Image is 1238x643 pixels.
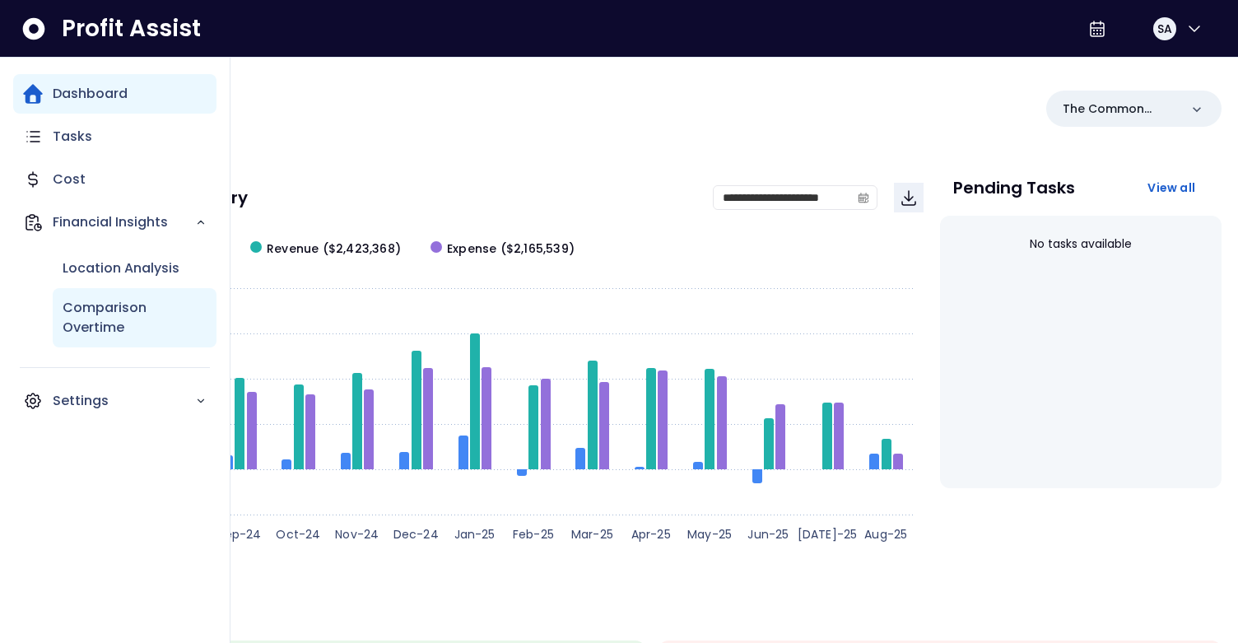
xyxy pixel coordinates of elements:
p: Settings [53,391,195,411]
text: Aug-25 [864,526,907,543]
text: Jun-25 [747,526,789,543]
p: Cost [53,170,86,189]
p: Dashboard [53,84,128,104]
button: Download [894,183,924,212]
text: Mar-25 [571,526,613,543]
span: Revenue ($2,423,368) [267,240,401,258]
p: Location Analysis [63,259,179,278]
span: View all [1147,179,1195,196]
text: Jan-25 [454,526,496,543]
span: Profit Assist [62,14,201,44]
text: Sep-24 [217,526,261,543]
p: The Common Bistro [1063,100,1179,118]
text: Oct-24 [276,526,320,543]
p: Financial Insights [53,212,195,232]
p: Comparison Overtime [63,298,207,338]
text: Dec-24 [393,526,439,543]
span: SA [1157,21,1172,37]
button: View all [1134,173,1208,203]
p: Pending Tasks [953,179,1075,196]
text: Apr-25 [631,526,671,543]
text: May-25 [687,526,732,543]
span: Expense ($2,165,539) [447,240,575,258]
text: Feb-25 [513,526,554,543]
text: Nov-24 [335,526,379,543]
svg: calendar [858,192,869,203]
p: Wins & Losses [82,604,1222,621]
p: Tasks [53,127,92,147]
div: No tasks available [953,222,1208,266]
text: [DATE]-25 [798,526,858,543]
